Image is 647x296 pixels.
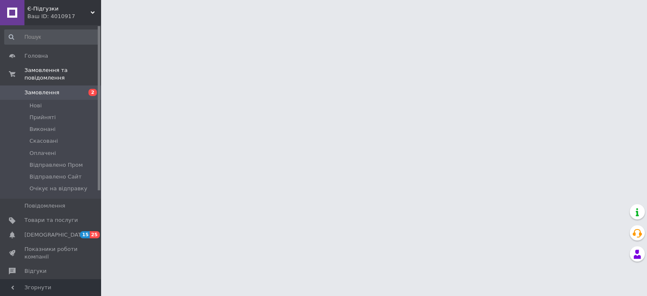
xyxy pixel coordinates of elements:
[24,67,101,82] span: Замовлення та повідомлення
[29,149,56,157] span: Оплачені
[80,231,90,238] span: 15
[29,125,56,133] span: Виконані
[24,245,78,261] span: Показники роботи компанії
[27,5,91,13] span: Є-Підгузки
[24,267,46,275] span: Відгуки
[24,52,48,60] span: Головна
[24,231,87,239] span: [DEMOGRAPHIC_DATA]
[24,89,59,96] span: Замовлення
[29,114,56,121] span: Прийняті
[27,13,101,20] div: Ваш ID: 4010917
[24,216,78,224] span: Товари та послуги
[29,173,82,181] span: Відправлено Сайт
[29,161,83,169] span: Відправлено Пром
[29,102,42,109] span: Нові
[4,29,99,45] input: Пошук
[29,185,87,192] span: Очікує на відправку
[24,202,65,210] span: Повідомлення
[90,231,99,238] span: 25
[29,137,58,145] span: Скасовані
[88,89,97,96] span: 2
